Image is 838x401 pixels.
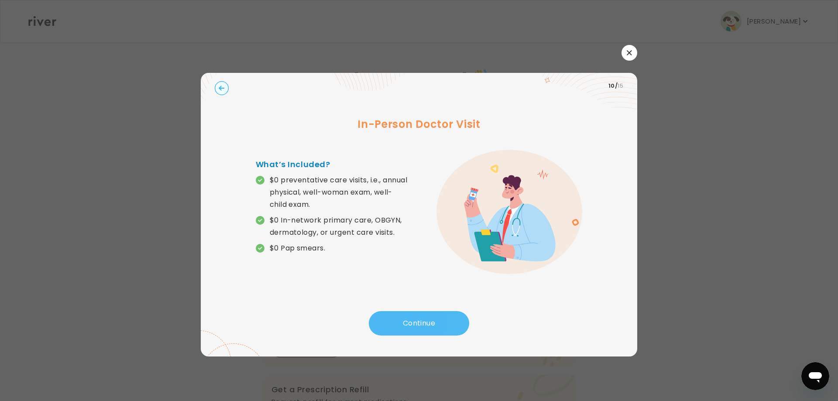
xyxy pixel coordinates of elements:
[436,150,582,274] img: error graphic
[270,214,419,239] p: $0 In-network primary care, OBGYN, dermatology, or urgent care visits.
[270,242,326,254] p: $0 Pap smears.
[801,362,829,390] iframe: Button to launch messaging window, conversation in progress
[369,311,469,336] button: Continue
[215,117,623,132] h3: In-Person Doctor Visit
[270,174,419,211] p: $0 preventative care visits, i.e., annual physical, well-woman exam, well-child exam.
[256,158,419,171] h4: What’s Included?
